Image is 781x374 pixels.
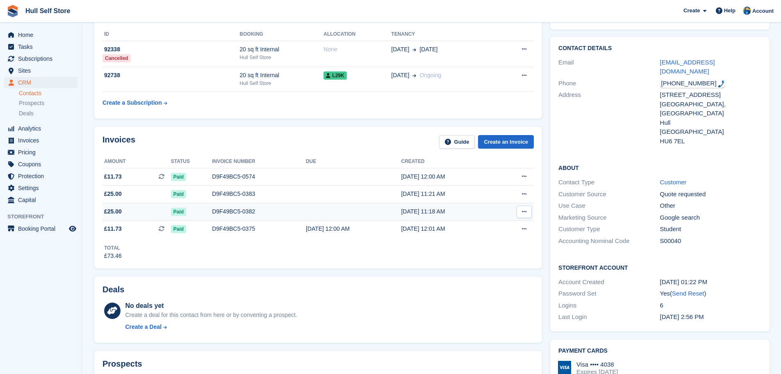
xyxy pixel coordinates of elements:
[558,90,660,146] div: Address
[18,135,67,146] span: Invoices
[4,223,77,234] a: menu
[323,45,391,54] div: None
[22,4,73,18] a: Hull Self Store
[18,77,67,88] span: CRM
[4,135,77,146] a: menu
[401,172,496,181] div: [DATE] 12:00 AM
[672,290,704,297] a: Send Reset
[104,207,122,216] span: £25.00
[102,95,167,110] a: Create a Subscription
[240,45,324,54] div: 20 sq ft Internal
[104,225,122,233] span: £11.73
[212,225,306,233] div: D9F49BC5-0375
[660,190,761,199] div: Quote requested
[576,361,618,368] div: Visa •••• 4038
[558,289,660,298] div: Password Set
[401,225,496,233] div: [DATE] 12:01 AM
[660,100,761,118] div: [GEOGRAPHIC_DATA], [GEOGRAPHIC_DATA]
[19,99,77,108] a: Prospects
[212,172,306,181] div: D9F49BC5-0574
[752,7,774,15] span: Account
[558,178,660,187] div: Contact Type
[18,41,67,53] span: Tasks
[18,182,67,194] span: Settings
[18,223,67,234] span: Booking Portal
[4,65,77,76] a: menu
[660,127,761,137] div: [GEOGRAPHIC_DATA]
[18,65,67,76] span: Sites
[125,311,297,319] div: Create a deal for this contact from here or by converting a prospect.
[724,7,735,15] span: Help
[683,7,700,15] span: Create
[660,225,761,234] div: Student
[660,213,761,223] div: Google search
[558,312,660,322] div: Last Login
[323,28,391,41] th: Allocation
[104,172,122,181] span: £11.73
[102,359,142,369] h2: Prospects
[660,236,761,246] div: S00040
[4,194,77,206] a: menu
[68,224,77,234] a: Preview store
[104,244,122,252] div: Total
[104,190,122,198] span: £25.00
[323,71,346,80] span: L29K
[240,54,324,61] div: Hull Self Store
[558,236,660,246] div: Accounting Nominal Code
[102,155,171,168] th: Amount
[212,207,306,216] div: D9F49BC5-0382
[18,194,67,206] span: Capital
[419,72,441,78] span: Ongoing
[240,71,324,80] div: 20 sq ft Internal
[391,28,497,41] th: Tenancy
[4,170,77,182] a: menu
[660,59,715,75] a: [EMAIL_ADDRESS][DOMAIN_NAME]
[102,71,240,80] div: 92738
[171,190,186,198] span: Paid
[670,290,706,297] span: ( )
[171,155,212,168] th: Status
[4,147,77,158] a: menu
[660,179,687,186] a: Customer
[19,89,77,97] a: Contacts
[660,301,761,310] div: 6
[439,135,475,149] a: Guide
[4,182,77,194] a: menu
[558,190,660,199] div: Customer Source
[478,135,534,149] a: Create an Invoice
[4,53,77,64] a: menu
[558,163,761,172] h2: About
[7,213,82,221] span: Storefront
[718,80,724,87] img: hfpfyWBK5wQHBAGPgDf9c6qAYOxxMAAAAASUVORK5CYII=
[212,190,306,198] div: D9F49BC5-0383
[4,77,77,88] a: menu
[212,155,306,168] th: Invoice number
[102,54,131,62] div: Cancelled
[558,301,660,310] div: Logins
[558,348,761,354] h2: Payment cards
[125,323,297,331] a: Create a Deal
[660,118,761,128] div: Hull
[558,45,761,52] h2: Contact Details
[4,29,77,41] a: menu
[19,99,44,107] span: Prospects
[558,213,660,223] div: Marketing Source
[19,109,77,118] a: Deals
[306,155,401,168] th: Due
[171,208,186,216] span: Paid
[4,123,77,134] a: menu
[171,173,186,181] span: Paid
[558,79,660,88] div: Phone
[4,41,77,53] a: menu
[660,201,761,211] div: Other
[660,90,761,100] div: [STREET_ADDRESS]
[391,71,409,80] span: [DATE]
[558,361,571,374] img: Visa Logo
[18,53,67,64] span: Subscriptions
[125,301,297,311] div: No deals yet
[419,45,437,54] span: [DATE]
[660,289,761,298] div: Yes
[660,313,704,320] time: 2025-07-04 13:56:21 UTC
[18,147,67,158] span: Pricing
[18,158,67,170] span: Coupons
